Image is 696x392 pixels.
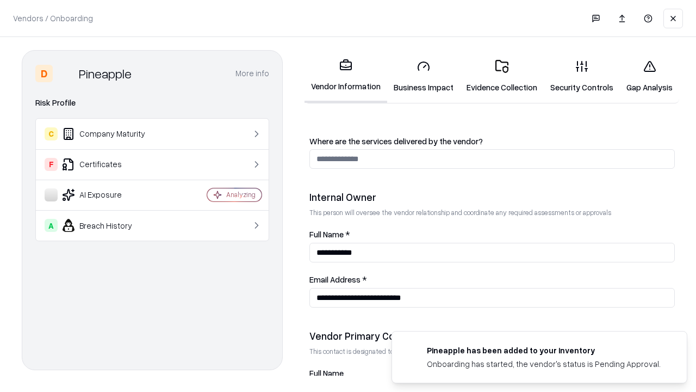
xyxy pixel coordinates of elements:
[309,230,675,238] label: Full Name *
[460,51,544,102] a: Evidence Collection
[45,158,175,171] div: Certificates
[45,127,175,140] div: Company Maturity
[309,329,675,342] div: Vendor Primary Contact
[57,65,74,82] img: Pineapple
[226,190,256,199] div: Analyzing
[387,51,460,102] a: Business Impact
[427,358,661,370] div: Onboarding has started, the vendor's status is Pending Approval.
[405,345,418,358] img: pineappleenergy.com
[35,96,269,109] div: Risk Profile
[35,65,53,82] div: D
[45,158,58,171] div: F
[45,127,58,140] div: C
[235,64,269,83] button: More info
[620,51,679,102] a: Gap Analysis
[309,347,675,356] p: This contact is designated to receive the assessment request from Shift
[45,188,175,201] div: AI Exposure
[544,51,620,102] a: Security Controls
[304,50,387,103] a: Vendor Information
[45,219,58,232] div: A
[309,191,675,204] div: Internal Owner
[309,369,675,377] label: Full Name
[309,275,675,284] label: Email Address *
[309,137,675,145] label: Where are the services delivered by the vendor?
[45,219,175,232] div: Breach History
[309,208,675,217] p: This person will oversee the vendor relationship and coordinate any required assessments or appro...
[13,13,93,24] p: Vendors / Onboarding
[79,65,132,82] div: Pineapple
[427,345,661,356] div: Pineapple has been added to your inventory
